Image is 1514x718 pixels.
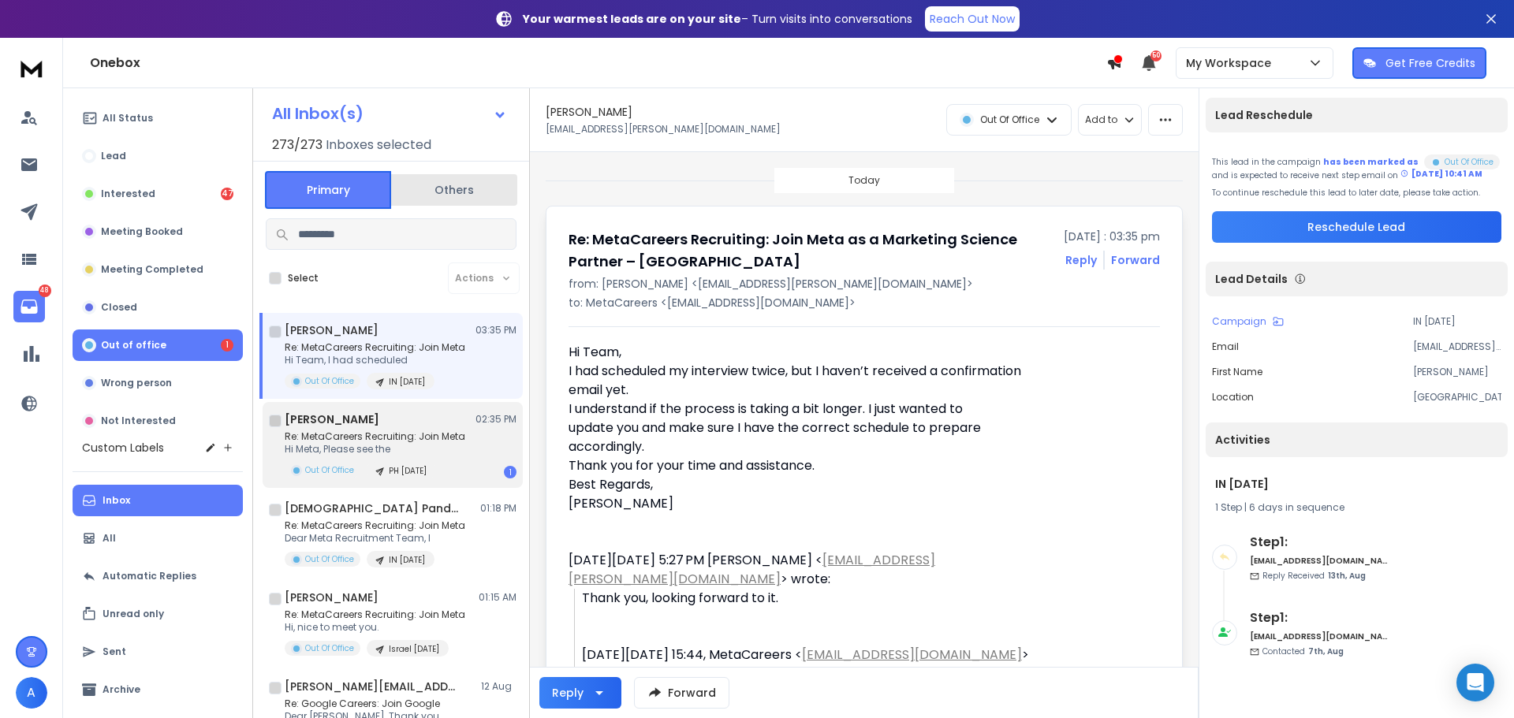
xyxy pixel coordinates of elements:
p: Automatic Replies [103,570,196,582]
button: All Status [73,102,243,134]
div: 1 [504,466,516,478]
div: Forward [1111,252,1160,268]
button: Primary [265,171,391,209]
div: This lead in the campaign and is expected to receive next step email on [1212,151,1502,180]
p: to: MetaCareers <[EMAIL_ADDRESS][DOMAIN_NAME]> [569,295,1160,311]
p: Hi, nice to meet you. [285,621,465,634]
p: Out Of Office [1445,156,1493,168]
button: Not Interested [73,405,243,437]
button: Wrong person [73,367,243,399]
div: 47 [221,188,233,200]
h1: [PERSON_NAME][EMAIL_ADDRESS][PERSON_NAME][DOMAIN_NAME] [285,679,458,694]
button: Reschedule Lead [1212,211,1502,243]
a: [EMAIL_ADDRESS][PERSON_NAME][DOMAIN_NAME] [569,551,935,588]
p: Thank you for your time and assistance. [569,456,1029,475]
button: Out of office1 [73,329,243,361]
p: [PERSON_NAME] [1413,366,1501,378]
span: 273 / 273 [272,136,323,154]
p: Meeting Booked [101,225,183,238]
h6: Step 1 : [1250,608,1388,627]
h1: [PERSON_NAME] [285,590,378,605]
button: Sent [73,636,243,668]
p: [EMAIL_ADDRESS][PERSON_NAME][DOMAIN_NAME] [546,123,781,136]
p: First Name [1212,366,1262,378]
button: Lead [73,140,243,172]
button: Inbox [73,485,243,516]
p: Re: MetaCareers Recruiting: Join Meta [285,430,465,443]
p: 02:35 PM [475,413,516,426]
div: [DATE][DATE] 15:44, MetaCareers < > wrote: [582,645,1029,683]
img: logo [16,54,47,83]
button: Campaign [1212,315,1284,328]
button: Reply [539,677,621,709]
button: A [16,677,47,709]
p: Re: MetaCareers Recruiting: Join Meta [285,608,465,621]
p: 03:35 PM [475,324,516,337]
p: Interested [101,188,155,200]
p: Hi Meta, Please see the [285,443,465,456]
div: Activities [1206,422,1508,457]
div: Reply [552,685,584,701]
h6: Step 1 : [1250,533,1388,552]
span: 7th, Aug [1308,645,1344,657]
button: All [73,523,243,554]
p: Inbox [103,494,130,507]
button: Interested47 [73,178,243,210]
button: Meeting Completed [73,254,243,285]
p: 48 [39,285,51,297]
p: Out Of Office [305,553,354,565]
div: [DATE] 10:41 AM [1400,168,1482,180]
h3: Inboxes selected [326,136,431,154]
button: Unread only [73,598,243,630]
div: [DATE][DATE] 5:27 PM [PERSON_NAME] < > wrote: [569,551,1029,589]
p: Out of office [101,339,166,352]
h1: Re: MetaCareers Recruiting: Join Meta as a Marketing Science Partner – [GEOGRAPHIC_DATA] [569,229,1054,273]
button: Meeting Booked [73,216,243,247]
p: Closed [101,301,137,314]
p: Re: MetaCareers Recruiting: Join Meta [285,341,465,354]
div: 1 [221,339,233,352]
p: I had scheduled my interview twice, but I haven’t received a confirmation email yet. [569,362,1029,400]
p: Dear Meta Recruitment Team, I [285,532,465,545]
p: My Workspace [1186,55,1277,71]
a: [EMAIL_ADDRESS][DOMAIN_NAME] [802,645,1022,664]
p: Out Of Office [305,375,354,387]
p: Campaign [1212,315,1266,328]
p: from: [PERSON_NAME] <[EMAIL_ADDRESS][PERSON_NAME][DOMAIN_NAME]> [569,276,1160,292]
p: IN [DATE] [389,376,425,388]
p: All [103,532,116,545]
span: has been marked as [1323,156,1419,168]
p: Add to [1085,113,1117,126]
h1: [DEMOGRAPHIC_DATA] Panda [285,500,458,516]
p: Meeting Completed [101,263,203,276]
p: Re: Google Careers: Join Google [285,698,447,710]
p: Out Of Office [305,464,354,476]
label: Select [288,272,319,285]
h6: [EMAIL_ADDRESS][DOMAIN_NAME] [1250,631,1388,642]
p: 12 Aug [481,680,516,693]
div: Hi Team, [569,343,1029,362]
p: Lead Details [1215,271,1288,287]
p: I understand if the process is taking a bit longer. I just wanted to update you and make sure I h... [569,400,1029,456]
p: Hi Team, I had scheduled [285,354,465,366]
h1: All Inbox(s) [272,106,364,121]
p: location [1212,391,1254,404]
a: 48 [13,291,45,322]
p: IN [DATE] [389,554,425,566]
p: All Status [103,112,153,125]
h3: Custom Labels [82,440,164,456]
p: Email [1212,340,1239,353]
p: Out Of Office [305,642,354,654]
p: Reach Out Now [930,11,1015,27]
p: [DATE] : 03:35 pm [1064,229,1160,244]
p: Out Of Office [980,113,1039,126]
p: To continue reschedule this lead to later date, please take action. [1212,187,1502,199]
button: Others [391,173,517,207]
h1: Onebox [90,54,1106,73]
span: 13th, Aug [1328,570,1366,582]
span: 6 days in sequence [1249,500,1344,514]
button: All Inbox(s) [259,98,520,129]
p: Archive [103,683,140,696]
p: Contacted [1262,645,1344,657]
